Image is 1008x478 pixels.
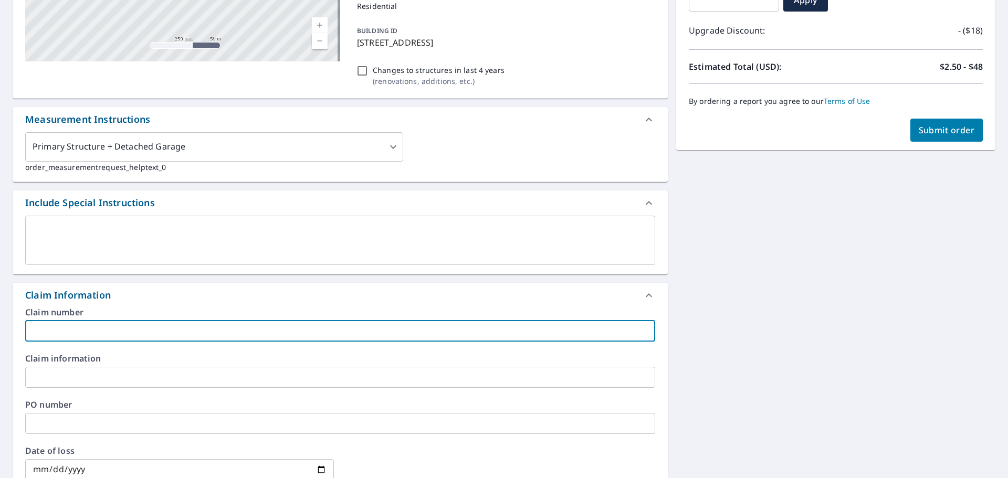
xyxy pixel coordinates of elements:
button: Submit order [910,119,983,142]
a: Terms of Use [824,96,870,106]
label: Date of loss [25,447,334,455]
div: Include Special Instructions [13,190,668,216]
p: Changes to structures in last 4 years [373,65,505,76]
p: BUILDING ID [357,26,397,35]
span: Submit order [919,124,975,136]
a: Current Level 17, Zoom Out [312,33,328,49]
div: Include Special Instructions [25,196,155,210]
p: $2.50 - $48 [940,60,983,73]
label: PO number [25,400,655,409]
p: order_measurementrequest_helptext_0 [25,162,655,173]
p: Estimated Total (USD): [689,60,836,73]
div: Measurement Instructions [25,112,150,126]
div: Primary Structure + Detached Garage [25,132,403,162]
label: Claim information [25,354,655,363]
label: Claim number [25,308,655,316]
p: By ordering a report you agree to our [689,97,983,106]
a: Current Level 17, Zoom In [312,17,328,33]
p: ( renovations, additions, etc. ) [373,76,505,87]
p: Upgrade Discount: [689,24,836,37]
div: Measurement Instructions [13,107,668,132]
p: - ($18) [958,24,983,37]
div: Claim Information [13,283,668,308]
p: Residential [357,1,651,12]
p: [STREET_ADDRESS] [357,36,651,49]
div: Claim Information [25,288,111,302]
